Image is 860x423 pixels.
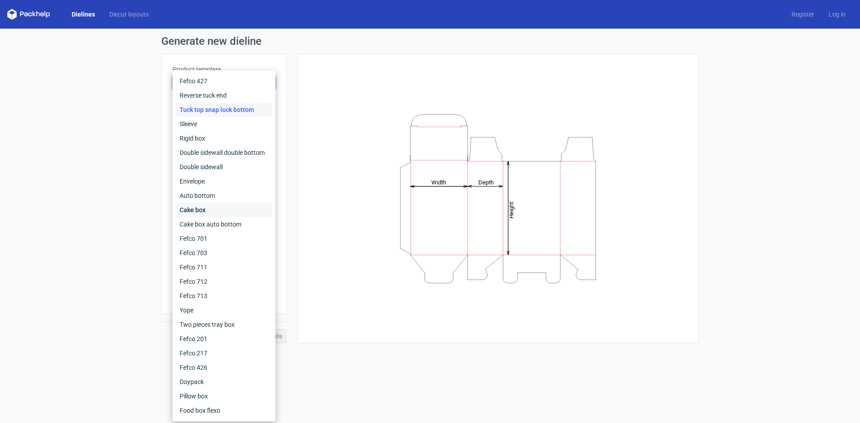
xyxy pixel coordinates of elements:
[478,179,494,185] tspan: Depth
[176,332,272,346] div: Fefco 201
[431,179,446,185] tspan: Width
[176,203,272,217] div: Cake box
[176,174,272,188] div: Envelope
[176,117,272,131] div: Sleeve
[161,36,699,47] h1: Generate new dieline
[508,201,515,218] tspan: Height
[176,389,272,403] div: Pillow box
[176,103,272,117] div: Tuck top snap lock bottom
[176,88,272,103] div: Reverse tuck end
[64,10,102,19] a: Dielines
[176,346,272,360] div: Fefco 217
[176,360,272,375] div: Fefco 426
[176,375,272,389] div: Doypack
[176,317,272,332] div: Two pieces tray box
[176,289,272,303] div: Fefco 713
[176,188,272,203] div: Auto bottom
[784,10,821,19] a: Register
[176,74,272,88] div: Fefco 427
[172,65,275,74] label: Product template
[102,10,156,19] a: Diecut layouts
[176,303,272,317] div: Yope
[176,217,272,231] div: Cake box auto bottom
[176,145,272,160] div: Double sidewall double bottom
[176,231,272,246] div: Fefco 701
[176,131,272,145] div: Rigid box
[176,246,272,260] div: Fefco 703
[176,160,272,174] div: Double sidewall
[176,403,272,418] div: Food box flexo
[176,274,272,289] div: Fefco 712
[176,260,272,274] div: Fefco 711
[821,10,853,19] a: Log in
